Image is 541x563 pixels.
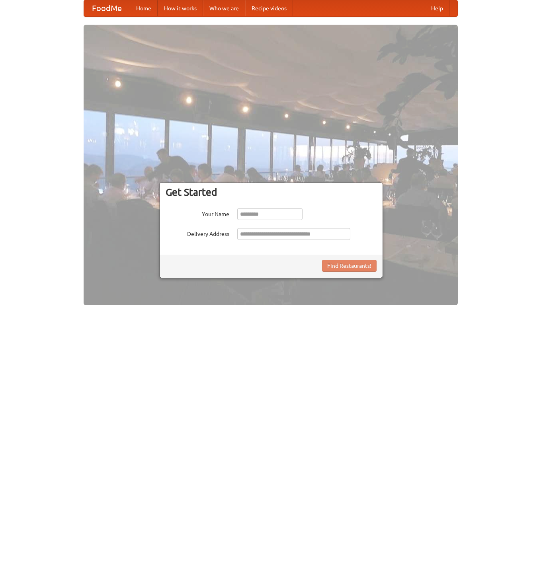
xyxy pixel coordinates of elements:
[203,0,245,16] a: Who we are
[130,0,158,16] a: Home
[158,0,203,16] a: How it works
[166,186,377,198] h3: Get Started
[245,0,293,16] a: Recipe videos
[322,260,377,272] button: Find Restaurants!
[425,0,449,16] a: Help
[84,0,130,16] a: FoodMe
[166,228,229,238] label: Delivery Address
[166,208,229,218] label: Your Name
